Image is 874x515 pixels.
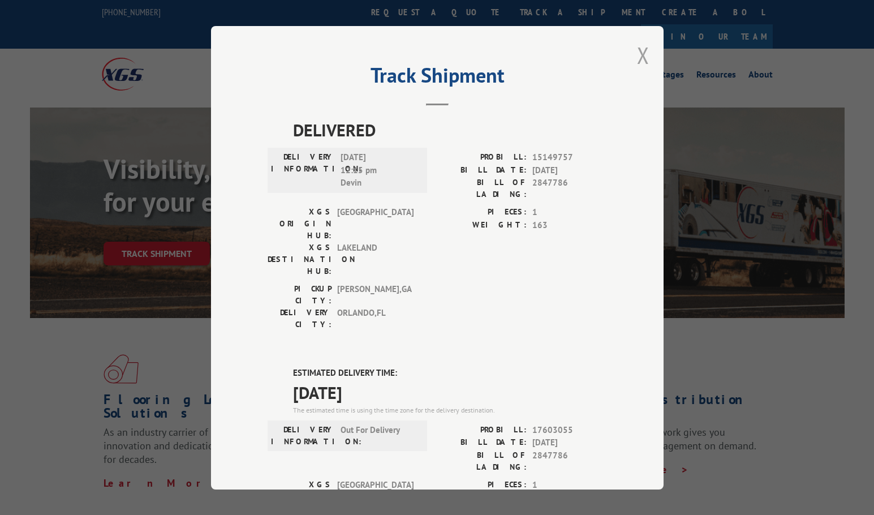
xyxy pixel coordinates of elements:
[293,367,607,380] label: ESTIMATED DELIVERY TIME:
[532,218,607,231] span: 163
[532,478,607,491] span: 1
[437,177,527,200] label: BILL OF LADING:
[337,283,414,307] span: [PERSON_NAME] , GA
[341,423,417,447] span: Out For Delivery
[532,436,607,449] span: [DATE]
[532,423,607,436] span: 17603055
[268,242,331,277] label: XGS DESTINATION HUB:
[337,478,414,514] span: [GEOGRAPHIC_DATA]
[532,151,607,164] span: 15149757
[341,151,417,190] span: [DATE] 12:15 pm Devin
[268,283,331,307] label: PICKUP CITY:
[337,307,414,331] span: ORLANDO , FL
[268,307,331,331] label: DELIVERY CITY:
[437,206,527,219] label: PIECES:
[337,242,414,277] span: LAKELAND
[437,436,527,449] label: BILL DATE:
[437,218,527,231] label: WEIGHT:
[293,117,607,143] span: DELIVERED
[437,449,527,473] label: BILL OF LADING:
[268,478,331,514] label: XGS ORIGIN HUB:
[293,379,607,405] span: [DATE]
[437,423,527,436] label: PROBILL:
[293,405,607,415] div: The estimated time is using the time zone for the delivery destination.
[532,206,607,219] span: 1
[437,151,527,164] label: PROBILL:
[337,206,414,242] span: [GEOGRAPHIC_DATA]
[268,67,607,89] h2: Track Shipment
[532,449,607,473] span: 2847786
[271,423,335,447] label: DELIVERY INFORMATION:
[532,164,607,177] span: [DATE]
[637,40,649,70] button: Close modal
[271,151,335,190] label: DELIVERY INFORMATION:
[532,177,607,200] span: 2847786
[437,164,527,177] label: BILL DATE:
[268,206,331,242] label: XGS ORIGIN HUB:
[437,478,527,491] label: PIECES:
